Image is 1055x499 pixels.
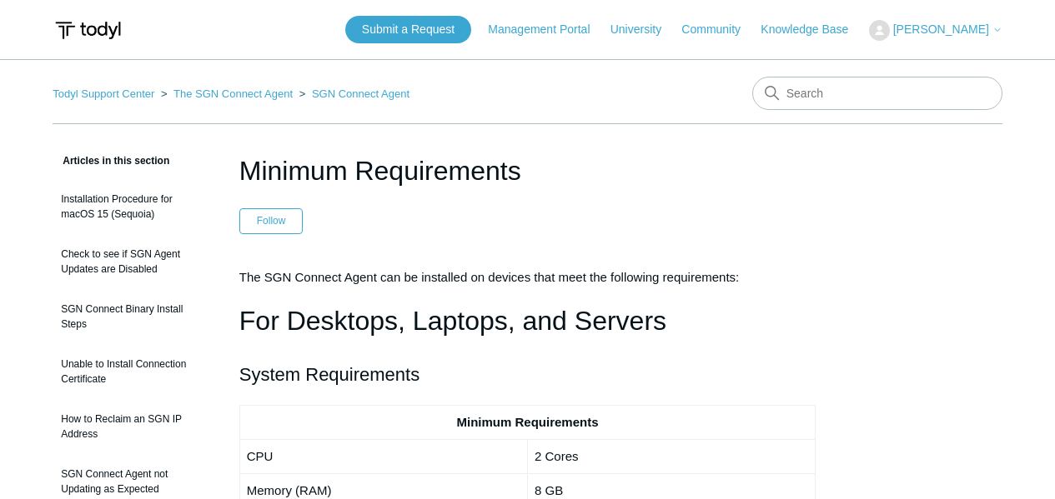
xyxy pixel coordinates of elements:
span: [PERSON_NAME] [893,22,989,36]
li: The SGN Connect Agent [158,87,296,100]
a: SGN Connect Binary Install Steps [53,293,214,340]
a: Todyl Support Center [53,87,154,100]
a: SGN Connect Agent [312,87,409,100]
a: Community [681,21,757,38]
li: Todyl Support Center [53,87,158,100]
img: Todyl Support Center Help Center home page [53,15,123,46]
td: CPU [239,439,527,473]
a: How to Reclaim an SGN IP Address [53,403,214,450]
h1: Minimum Requirements [239,151,816,191]
button: [PERSON_NAME] [869,20,1002,41]
button: Follow Article [239,208,304,233]
a: The SGN Connect Agent [173,87,293,100]
span: The SGN Connect Agent can be installed on devices that meet the following requirements: [239,270,740,284]
a: Submit a Request [345,16,471,43]
a: Knowledge Base [761,21,865,38]
strong: Minimum Requirements [456,415,598,429]
input: Search [752,77,1002,110]
span: For Desktops, Laptops, and Servers [239,306,666,336]
a: Unable to Install Connection Certificate [53,348,214,395]
a: Management Portal [488,21,606,38]
a: Installation Procedure for macOS 15 (Sequoia) [53,183,214,230]
span: System Requirements [239,364,419,385]
a: Check to see if SGN Agent Updates are Disabled [53,238,214,285]
span: Articles in this section [53,155,169,167]
a: University [610,21,678,38]
li: SGN Connect Agent [296,87,409,100]
td: 2 Cores [527,439,815,473]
